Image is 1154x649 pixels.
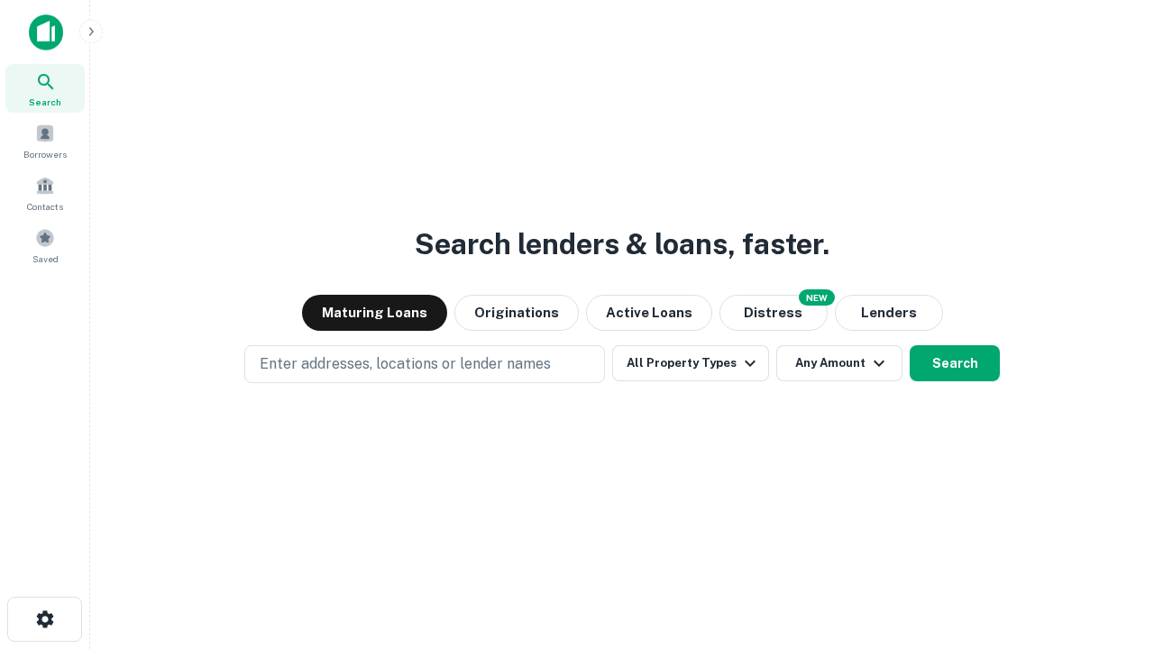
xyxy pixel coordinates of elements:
[5,64,85,113] a: Search
[23,147,67,161] span: Borrowers
[719,295,828,331] button: Search distressed loans with lien and other non-mortgage details.
[799,289,835,306] div: NEW
[776,345,902,381] button: Any Amount
[454,295,579,331] button: Originations
[415,223,829,266] h3: Search lenders & loans, faster.
[835,295,943,331] button: Lenders
[910,345,1000,381] button: Search
[260,353,551,375] p: Enter addresses, locations or lender names
[5,221,85,270] a: Saved
[5,169,85,217] a: Contacts
[586,295,712,331] button: Active Loans
[32,251,59,266] span: Saved
[1064,505,1154,591] iframe: Chat Widget
[27,199,63,214] span: Contacts
[29,14,63,50] img: capitalize-icon.png
[244,345,605,383] button: Enter addresses, locations or lender names
[302,295,447,331] button: Maturing Loans
[29,95,61,109] span: Search
[5,116,85,165] a: Borrowers
[612,345,769,381] button: All Property Types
